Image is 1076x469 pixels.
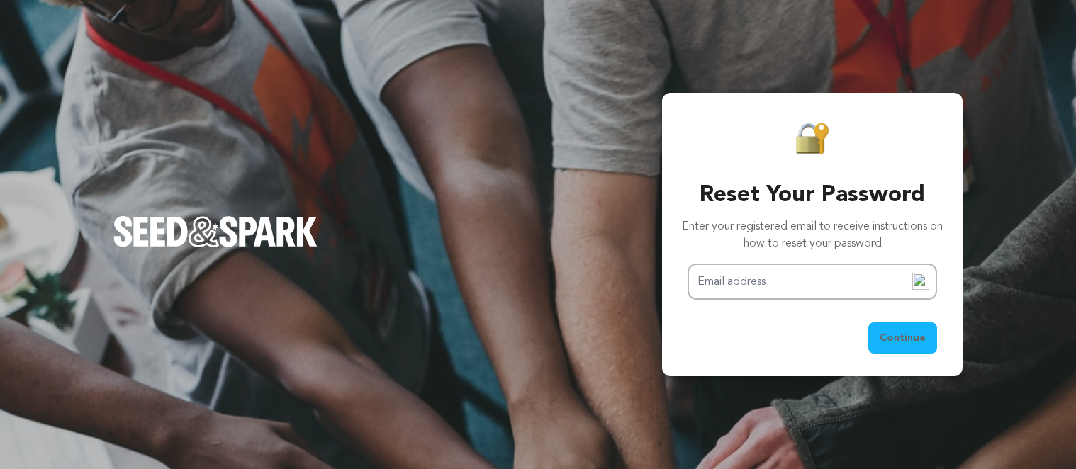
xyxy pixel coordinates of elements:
[113,193,318,276] a: Seed&Spark Homepage
[912,273,929,290] img: npw-badge-icon-locked.svg
[868,322,937,354] button: Continue
[113,216,318,247] img: Seed&Spark Logo
[880,331,926,345] span: Continue
[682,218,943,252] p: Enter your registered email to receive instructions on how to reset your password
[682,179,943,213] h3: Reset Your Password
[688,264,937,300] input: Email address
[795,121,829,156] img: Seed&Spark Padlock Icon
